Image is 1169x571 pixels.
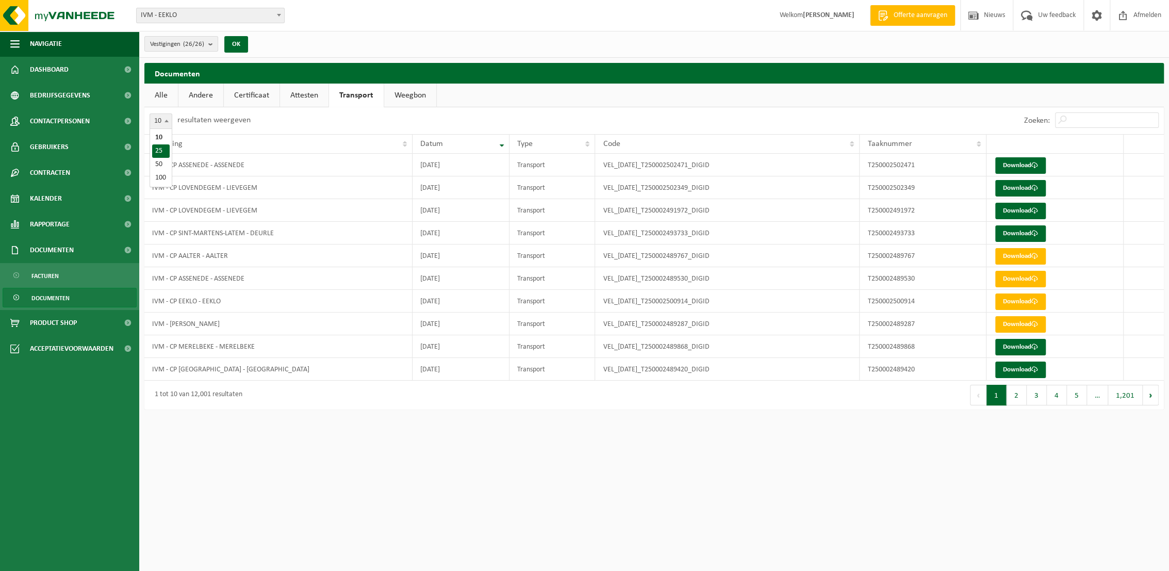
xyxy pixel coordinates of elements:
td: VEL_[DATE]_T250002491972_DIGID [595,199,860,222]
span: Documenten [30,237,74,263]
td: T250002489530 [860,267,986,290]
td: T250002489420 [860,358,986,381]
td: IVM - CP LOVENDEGEM - LIEVEGEM [144,199,413,222]
span: IVM - EEKLO [136,8,285,23]
li: 50 [152,158,170,171]
td: IVM - CP EEKLO - EEKLO [144,290,413,313]
td: T250002502349 [860,176,986,199]
button: 4 [1047,385,1067,405]
td: VEL_[DATE]_T250002493733_DIGID [595,222,860,244]
strong: [PERSON_NAME] [803,11,854,19]
button: 5 [1067,385,1087,405]
span: Acceptatievoorwaarden [30,336,113,362]
button: Previous [970,385,986,405]
span: Type [517,140,533,148]
td: Transport [509,176,595,199]
span: Contracten [30,160,70,186]
td: VEL_[DATE]_T250002489287_DIGID [595,313,860,335]
td: [DATE] [413,199,509,222]
td: IVM - CP ASSENEDE - ASSENEDE [144,267,413,290]
a: Facturen [3,266,137,285]
td: VEL_[DATE]_T250002489767_DIGID [595,244,860,267]
a: Documenten [3,288,137,307]
td: IVM - CP [GEOGRAPHIC_DATA] - [GEOGRAPHIC_DATA] [144,358,413,381]
td: IVM - CP ASSENEDE - ASSENEDE [144,154,413,176]
li: 100 [152,171,170,185]
a: Download [995,248,1046,265]
td: T250002489767 [860,244,986,267]
span: Gebruikers [30,134,69,160]
button: 2 [1007,385,1027,405]
td: T250002489287 [860,313,986,335]
a: Download [995,316,1046,333]
td: Transport [509,199,595,222]
a: Download [995,362,1046,378]
span: IVM - EEKLO [137,8,284,23]
span: Product Shop [30,310,77,336]
td: [DATE] [413,267,509,290]
span: Offerte aanvragen [891,10,950,21]
td: IVM - [PERSON_NAME] [144,313,413,335]
td: T250002502471 [860,154,986,176]
label: resultaten weergeven [177,116,251,124]
a: Weegbon [384,84,436,107]
button: 1 [986,385,1007,405]
td: [DATE] [413,244,509,267]
td: T250002491972 [860,199,986,222]
button: 1,201 [1108,385,1143,405]
a: Alle [144,84,178,107]
button: Vestigingen(26/26) [144,36,218,52]
label: Zoeken: [1024,117,1050,125]
li: 25 [152,144,170,158]
td: [DATE] [413,176,509,199]
td: Transport [509,313,595,335]
span: Datum [420,140,443,148]
a: Download [995,339,1046,355]
td: IVM - CP SINT-MARTENS-LATEM - DEURLE [144,222,413,244]
button: 3 [1027,385,1047,405]
td: Transport [509,267,595,290]
td: T250002500914 [860,290,986,313]
td: [DATE] [413,335,509,358]
td: VEL_[DATE]_T250002502349_DIGID [595,176,860,199]
a: Offerte aanvragen [870,5,955,26]
div: 1 tot 10 van 12,001 resultaten [150,386,242,404]
span: 10 [150,114,172,128]
span: 10 [150,113,172,129]
a: Transport [329,84,384,107]
li: 10 [152,131,170,144]
span: Documenten [31,288,70,308]
td: IVM - CP MERELBEKE - MERELBEKE [144,335,413,358]
td: VEL_[DATE]_T250002489420_DIGID [595,358,860,381]
button: OK [224,36,248,53]
td: [DATE] [413,358,509,381]
a: Download [995,203,1046,219]
td: [DATE] [413,313,509,335]
td: Transport [509,335,595,358]
td: [DATE] [413,154,509,176]
button: Next [1143,385,1159,405]
td: IVM - CP AALTER - AALTER [144,244,413,267]
a: Andere [178,84,223,107]
span: Contactpersonen [30,108,90,134]
a: Download [995,157,1046,174]
span: Navigatie [30,31,62,57]
a: Download [995,225,1046,242]
td: T250002489868 [860,335,986,358]
span: Rapportage [30,211,70,237]
span: Kalender [30,186,62,211]
td: Transport [509,244,595,267]
span: Bedrijfsgegevens [30,83,90,108]
span: Taaknummer [867,140,912,148]
a: Download [995,271,1046,287]
td: VEL_[DATE]_T250002489530_DIGID [595,267,860,290]
td: Transport [509,358,595,381]
span: Vestigingen [150,37,204,52]
td: Transport [509,154,595,176]
td: VEL_[DATE]_T250002489868_DIGID [595,335,860,358]
a: Attesten [280,84,328,107]
span: Facturen [31,266,59,286]
span: Dashboard [30,57,69,83]
td: Transport [509,290,595,313]
count: (26/26) [183,41,204,47]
